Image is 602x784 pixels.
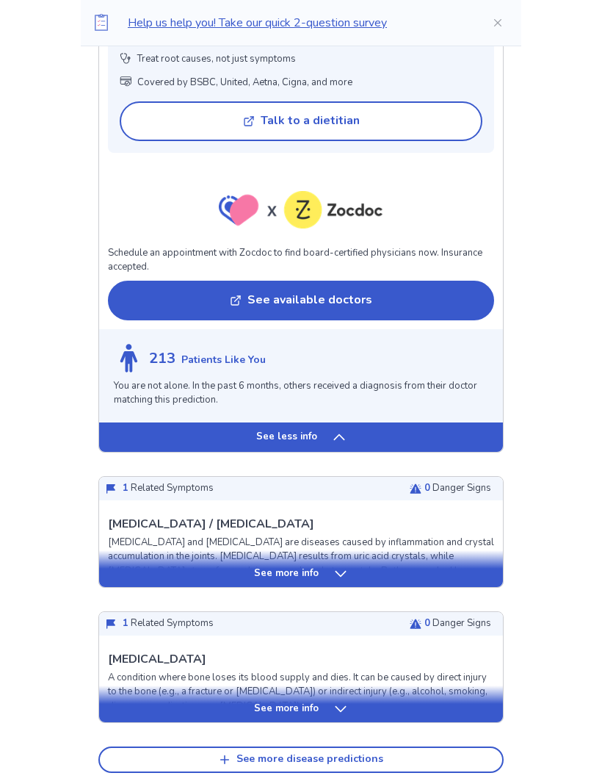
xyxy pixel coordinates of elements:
[424,617,491,632] p: Danger Signs
[256,431,317,445] p: See less info
[123,617,128,630] span: 1
[108,536,494,622] p: [MEDICAL_DATA] and [MEDICAL_DATA] are diseases caused by inflammation and crystal accumulation in...
[114,380,488,409] p: You are not alone. In the past 6 months, others received a diagnosis from their doctor matching t...
[123,617,214,632] p: Related Symptoms
[254,702,319,717] p: See more info
[108,281,494,321] button: See available doctors
[108,516,314,533] p: [MEDICAL_DATA] / [MEDICAL_DATA]
[254,567,319,582] p: See more info
[219,192,383,229] img: zocdoc
[108,247,494,276] p: Schedule an appointment with Zocdoc to find board-certified physicians now. Insurance accepted.
[120,102,482,142] button: Talk to a dietitian
[108,651,206,669] p: [MEDICAL_DATA]
[236,754,383,766] div: See more disease predictions
[181,353,266,368] p: Patients Like You
[123,482,214,497] p: Related Symptoms
[137,76,352,91] p: Covered by BSBC, United, Aetna, Cigna, and more
[123,482,128,495] span: 1
[137,53,296,68] p: Treat root causes, not just symptoms
[424,482,491,497] p: Danger Signs
[424,482,430,495] span: 0
[108,672,494,715] p: A condition where bone loses its blood supply and dies. It can be caused by direct injury to the ...
[424,617,430,630] span: 0
[128,15,468,32] p: Help us help you! Take our quick 2-question survey
[149,348,175,370] p: 213
[98,747,504,774] button: See more disease predictions
[108,276,494,321] a: See available doctors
